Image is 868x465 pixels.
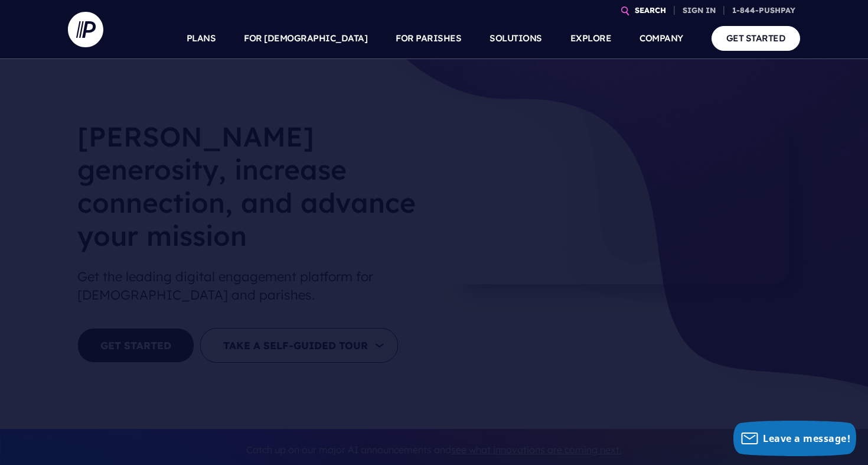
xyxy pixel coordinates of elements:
a: PLANS [187,18,216,59]
a: SOLUTIONS [490,18,542,59]
span: Leave a message! [763,432,850,445]
a: GET STARTED [712,26,801,50]
button: Leave a message! [733,421,856,456]
a: FOR PARISHES [396,18,461,59]
a: FOR [DEMOGRAPHIC_DATA] [244,18,367,59]
a: EXPLORE [570,18,612,59]
a: COMPANY [639,18,683,59]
